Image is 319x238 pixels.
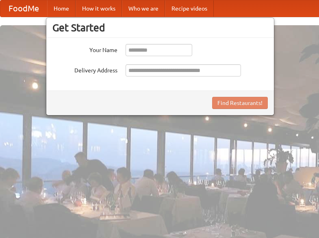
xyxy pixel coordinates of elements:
[52,64,117,74] label: Delivery Address
[52,44,117,54] label: Your Name
[0,0,47,17] a: FoodMe
[52,22,268,34] h3: Get Started
[212,97,268,109] button: Find Restaurants!
[76,0,122,17] a: How it works
[122,0,165,17] a: Who we are
[47,0,76,17] a: Home
[165,0,214,17] a: Recipe videos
